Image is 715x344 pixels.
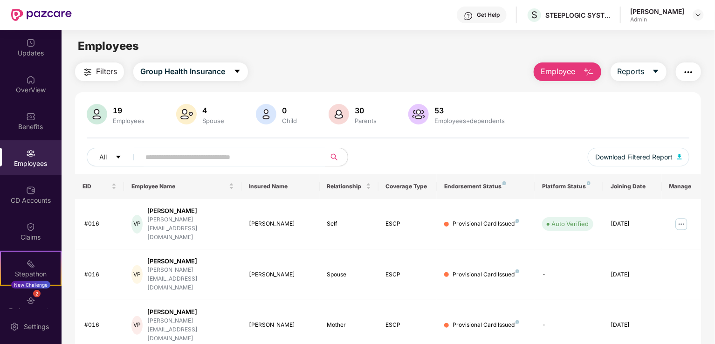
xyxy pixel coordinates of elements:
[611,220,654,228] div: [DATE]
[378,174,437,199] th: Coverage Type
[630,16,684,23] div: Admin
[386,220,430,228] div: ESCP
[200,106,226,115] div: 4
[26,149,35,158] img: svg+xml;base64,PHN2ZyBpZD0iRW1wbG95ZWVzIiB4bWxucz0iaHR0cDovL3d3dy53My5vcmcvMjAwMC9zdmciIHdpZHRoPS...
[433,106,507,115] div: 53
[280,106,299,115] div: 0
[353,106,378,115] div: 30
[124,174,241,199] th: Employee Name
[82,67,93,78] img: svg+xml;base64,PHN2ZyB4bWxucz0iaHR0cDovL3d3dy53My5vcmcvMjAwMC9zdmciIHdpZHRoPSIyNCIgaGVpZ2h0PSIyNC...
[256,104,276,124] img: svg+xml;base64,PHN2ZyB4bWxucz0iaHR0cDovL3d3dy53My5vcmcvMjAwMC9zdmciIHhtbG5zOnhsaW5rPSJodHRwOi8vd3...
[147,266,234,292] div: [PERSON_NAME][EMAIL_ADDRESS][DOMAIN_NAME]
[176,104,197,124] img: svg+xml;base64,PHN2ZyB4bWxucz0iaHR0cDovL3d3dy53My5vcmcvMjAwMC9zdmciIHhtbG5zOnhsaW5rPSJodHRwOi8vd3...
[464,11,473,21] img: svg+xml;base64,PHN2ZyBpZD0iSGVscC0zMngzMiIgeG1sbnM9Imh0dHA6Ly93d3cudzMub3JnLzIwMDAvc3ZnIiB3aWR0aD...
[133,62,248,81] button: Group Health Insurancecaret-down
[502,181,506,185] img: svg+xml;base64,PHN2ZyB4bWxucz0iaHR0cDovL3d3dy53My5vcmcvMjAwMC9zdmciIHdpZHRoPSI4IiBoZWlnaHQ9IjgiIH...
[82,183,110,190] span: EID
[630,7,684,16] div: [PERSON_NAME]
[234,68,241,76] span: caret-down
[327,220,371,228] div: Self
[26,222,35,232] img: svg+xml;base64,PHN2ZyBpZD0iQ2xhaW0iIHhtbG5zPSJodHRwOi8vd3d3LnczLm9yZy8yMDAwL3N2ZyIgd2lkdGg9IjIwIi...
[115,154,122,161] span: caret-down
[477,11,500,19] div: Get Help
[26,296,35,305] img: svg+xml;base64,PHN2ZyBpZD0iRW5kb3JzZW1lbnRzIiB4bWxucz0iaHR0cDovL3d3dy53My5vcmcvMjAwMC9zdmciIHdpZH...
[551,219,589,228] div: Auto Verified
[78,39,139,53] span: Employees
[147,316,234,343] div: [PERSON_NAME][EMAIL_ADDRESS][DOMAIN_NAME]
[534,62,601,81] button: Employee
[26,38,35,48] img: svg+xml;base64,PHN2ZyBpZD0iVXBkYXRlZCIgeG1sbnM9Imh0dHA6Ly93d3cudzMub3JnLzIwMDAvc3ZnIiB3aWR0aD0iMj...
[10,322,19,331] img: svg+xml;base64,PHN2ZyBpZD0iU2V0dGluZy0yMHgyMCIgeG1sbnM9Imh0dHA6Ly93d3cudzMub3JnLzIwMDAvc3ZnIiB3aW...
[541,66,576,77] span: Employee
[84,220,117,228] div: #016
[611,321,654,330] div: [DATE]
[131,316,143,335] div: VP
[26,112,35,121] img: svg+xml;base64,PHN2ZyBpZD0iQmVuZWZpdHMiIHhtbG5zPSJodHRwOi8vd3d3LnczLm9yZy8yMDAwL3N2ZyIgd2lkdGg9Ij...
[87,104,107,124] img: svg+xml;base64,PHN2ZyB4bWxucz0iaHR0cDovL3d3dy53My5vcmcvMjAwMC9zdmciIHhtbG5zOnhsaW5rPSJodHRwOi8vd3...
[516,269,519,273] img: svg+xml;base64,PHN2ZyB4bWxucz0iaHR0cDovL3d3dy53My5vcmcvMjAwMC9zdmciIHdpZHRoPSI4IiBoZWlnaHQ9IjgiIH...
[147,215,234,242] div: [PERSON_NAME][EMAIL_ADDRESS][DOMAIN_NAME]
[588,148,689,166] button: Download Filtered Report
[111,106,146,115] div: 19
[99,152,107,162] span: All
[603,174,662,199] th: Joining Date
[75,62,124,81] button: Filters
[595,152,673,162] span: Download Filtered Report
[249,270,312,279] div: [PERSON_NAME]
[131,183,227,190] span: Employee Name
[140,66,225,77] span: Group Health Insurance
[587,181,591,185] img: svg+xml;base64,PHN2ZyB4bWxucz0iaHR0cDovL3d3dy53My5vcmcvMjAwMC9zdmciIHdpZHRoPSI4IiBoZWlnaHQ9IjgiIH...
[386,270,430,279] div: ESCP
[84,321,117,330] div: #016
[249,220,312,228] div: [PERSON_NAME]
[320,174,378,199] th: Relationship
[96,66,117,77] span: Filters
[200,117,226,124] div: Spouse
[280,117,299,124] div: Child
[33,290,41,297] div: 2
[111,117,146,124] div: Employees
[453,321,519,330] div: Provisional Card Issued
[84,270,117,279] div: #016
[131,265,143,284] div: VP
[131,215,143,234] div: VP
[611,62,667,81] button: Reportscaret-down
[453,270,519,279] div: Provisional Card Issued
[694,11,702,19] img: svg+xml;base64,PHN2ZyBpZD0iRHJvcGRvd24tMzJ4MzIiIHhtbG5zPSJodHRwOi8vd3d3LnczLm9yZy8yMDAwL3N2ZyIgd2...
[21,322,52,331] div: Settings
[11,9,72,21] img: New Pazcare Logo
[531,9,537,21] span: S
[662,174,701,199] th: Manage
[545,11,611,20] div: STEEPLOGIC SYSTEMS PRIVATE LIMITED
[683,67,694,78] img: svg+xml;base64,PHN2ZyB4bWxucz0iaHR0cDovL3d3dy53My5vcmcvMjAwMC9zdmciIHdpZHRoPSIyNCIgaGVpZ2h0PSIyNC...
[386,321,430,330] div: ESCP
[652,68,660,76] span: caret-down
[327,321,371,330] div: Mother
[241,174,320,199] th: Insured Name
[516,320,519,324] img: svg+xml;base64,PHN2ZyB4bWxucz0iaHR0cDovL3d3dy53My5vcmcvMjAwMC9zdmciIHdpZHRoPSI4IiBoZWlnaHQ9IjgiIH...
[674,217,689,232] img: manageButton
[453,220,519,228] div: Provisional Card Issued
[611,270,654,279] div: [DATE]
[433,117,507,124] div: Employees+dependents
[26,75,35,84] img: svg+xml;base64,PHN2ZyBpZD0iSG9tZSIgeG1sbnM9Imh0dHA6Ly93d3cudzMub3JnLzIwMDAvc3ZnIiB3aWR0aD0iMjAiIG...
[75,174,124,199] th: EID
[408,104,429,124] img: svg+xml;base64,PHN2ZyB4bWxucz0iaHR0cDovL3d3dy53My5vcmcvMjAwMC9zdmciIHhtbG5zOnhsaW5rPSJodHRwOi8vd3...
[329,104,349,124] img: svg+xml;base64,PHN2ZyB4bWxucz0iaHR0cDovL3d3dy53My5vcmcvMjAwMC9zdmciIHhtbG5zOnhsaW5rPSJodHRwOi8vd3...
[26,259,35,268] img: svg+xml;base64,PHN2ZyB4bWxucz0iaHR0cDovL3d3dy53My5vcmcvMjAwMC9zdmciIHdpZHRoPSIyMSIgaGVpZ2h0PSIyMC...
[249,321,312,330] div: [PERSON_NAME]
[1,269,61,279] div: Stepathon
[325,148,348,166] button: search
[11,281,50,289] div: New Challenge
[147,308,234,316] div: [PERSON_NAME]
[677,154,682,159] img: svg+xml;base64,PHN2ZyB4bWxucz0iaHR0cDovL3d3dy53My5vcmcvMjAwMC9zdmciIHhtbG5zOnhsaW5rPSJodHRwOi8vd3...
[327,270,371,279] div: Spouse
[87,148,144,166] button: Allcaret-down
[618,66,645,77] span: Reports
[444,183,527,190] div: Endorsement Status
[535,249,603,300] td: -
[147,257,234,266] div: [PERSON_NAME]
[542,183,596,190] div: Platform Status
[353,117,378,124] div: Parents
[325,153,343,161] span: search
